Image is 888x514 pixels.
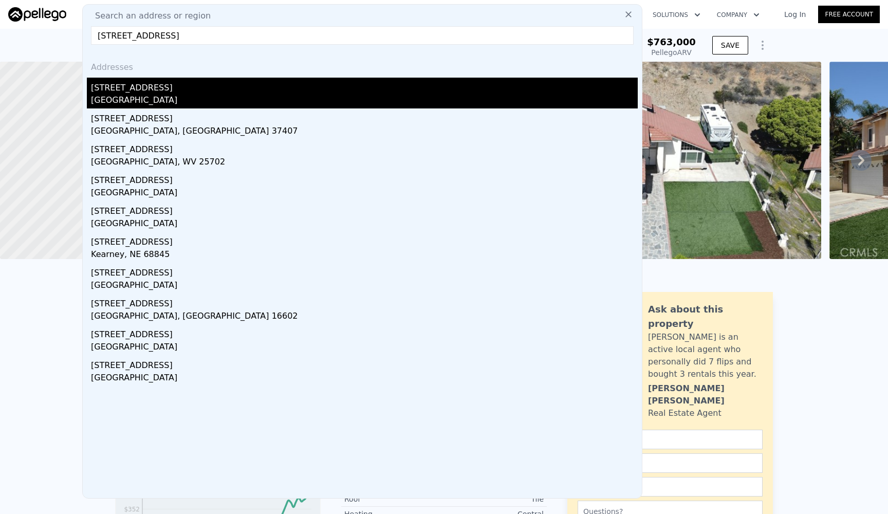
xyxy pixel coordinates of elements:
div: [GEOGRAPHIC_DATA] [91,372,638,386]
button: Company [709,6,768,24]
button: SAVE [712,36,748,54]
div: [STREET_ADDRESS] [91,324,638,341]
img: Pellego [8,7,66,22]
div: [GEOGRAPHIC_DATA], WV 25702 [91,156,638,170]
div: [STREET_ADDRESS] [91,201,638,217]
div: [GEOGRAPHIC_DATA], [GEOGRAPHIC_DATA] 37407 [91,125,638,139]
div: [PERSON_NAME] [PERSON_NAME] [648,382,763,407]
div: Pellego ARV [647,47,696,58]
span: $763,000 [647,36,696,47]
div: [GEOGRAPHIC_DATA] [91,217,638,232]
div: [STREET_ADDRESS] [91,263,638,279]
input: Email [578,453,763,473]
div: Real Estate Agent [648,407,721,419]
button: Solutions [644,6,709,24]
div: Addresses [87,53,638,78]
div: [STREET_ADDRESS] [91,78,638,94]
div: [PERSON_NAME] is an active local agent who personally did 7 flips and bought 3 rentals this year. [648,331,763,380]
div: Ask about this property [648,302,763,331]
a: Free Account [818,6,880,23]
div: [STREET_ADDRESS] [91,139,638,156]
div: [GEOGRAPHIC_DATA] [91,341,638,355]
div: [STREET_ADDRESS] [91,355,638,372]
span: Search an address or region [87,10,211,22]
div: [GEOGRAPHIC_DATA] [91,279,638,293]
div: [GEOGRAPHIC_DATA], [GEOGRAPHIC_DATA] 16602 [91,310,638,324]
img: Sale: 166592219 Parcel: 27552210 [470,62,821,259]
input: Name [578,430,763,449]
tspan: $352 [124,506,140,513]
div: [GEOGRAPHIC_DATA] [91,94,638,108]
div: Roof [344,494,444,504]
input: Enter an address, city, region, neighborhood or zip code [91,26,634,45]
div: [GEOGRAPHIC_DATA] [91,187,638,201]
input: Phone [578,477,763,497]
div: [STREET_ADDRESS] [91,108,638,125]
div: [STREET_ADDRESS] [91,170,638,187]
div: [STREET_ADDRESS] [91,293,638,310]
div: Kearney, NE 68845 [91,248,638,263]
div: [STREET_ADDRESS] [91,232,638,248]
button: Show Options [752,35,773,56]
a: Log In [772,9,818,20]
div: Tile [444,494,544,504]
